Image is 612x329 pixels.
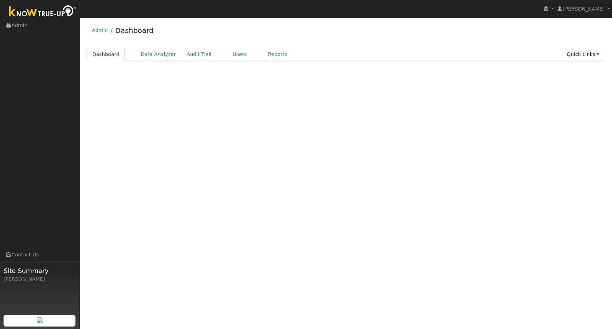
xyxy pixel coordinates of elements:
[561,48,605,61] a: Quick Links
[115,26,154,35] a: Dashboard
[5,4,80,20] img: Know True-Up
[87,48,125,61] a: Dashboard
[4,266,76,276] span: Site Summary
[4,276,76,283] div: [PERSON_NAME]
[37,317,42,323] img: retrieve
[563,6,605,12] span: [PERSON_NAME]
[263,48,293,61] a: Reports
[92,27,108,33] a: Admin
[227,48,252,61] a: Users
[181,48,217,61] a: Audit Trail
[135,48,181,61] a: Data Analyzer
